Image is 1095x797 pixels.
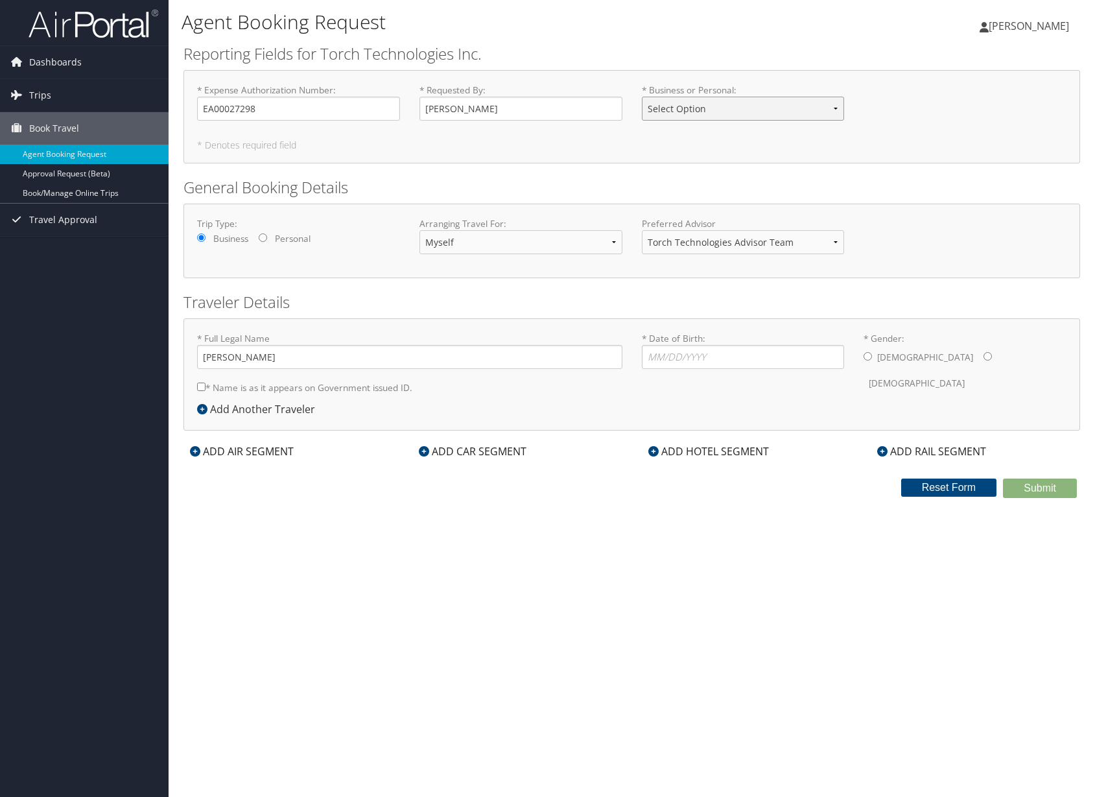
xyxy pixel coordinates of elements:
[989,19,1069,33] span: [PERSON_NAME]
[1003,479,1077,498] button: Submit
[642,444,775,459] div: ADD HOTEL SEGMENT
[197,401,322,417] div: Add Another Traveler
[642,84,845,131] label: * Business or Personal :
[869,371,965,396] label: [DEMOGRAPHIC_DATA]
[197,383,206,391] input: * Name is as it appears on Government issued ID.
[877,345,973,370] label: [DEMOGRAPHIC_DATA]
[419,217,622,230] label: Arranging Travel For:
[183,43,1080,65] h2: Reporting Fields for Torch Technologies Inc.
[983,352,992,361] input: * Gender:[DEMOGRAPHIC_DATA][DEMOGRAPHIC_DATA]
[197,332,622,369] label: * Full Legal Name
[197,345,622,369] input: * Full Legal Name
[412,444,533,459] div: ADD CAR SEGMENT
[183,444,300,459] div: ADD AIR SEGMENT
[419,97,622,121] input: * Requested By:
[183,291,1080,313] h2: Traveler Details
[197,217,400,230] label: Trip Type:
[642,332,845,369] label: * Date of Birth:
[864,352,872,361] input: * Gender:[DEMOGRAPHIC_DATA][DEMOGRAPHIC_DATA]
[871,444,993,459] div: ADD RAIL SEGMENT
[182,8,782,36] h1: Agent Booking Request
[183,176,1080,198] h2: General Booking Details
[197,141,1066,150] h5: * Denotes required field
[197,84,400,121] label: * Expense Authorization Number :
[419,84,622,121] label: * Requested By :
[864,332,1066,396] label: * Gender:
[197,375,412,399] label: * Name is as it appears on Government issued ID.
[29,112,79,145] span: Book Travel
[642,345,845,369] input: * Date of Birth:
[642,97,845,121] select: * Business or Personal:
[275,232,311,245] label: Personal
[29,8,158,39] img: airportal-logo.png
[980,6,1082,45] a: [PERSON_NAME]
[197,97,400,121] input: * Expense Authorization Number:
[901,479,997,497] button: Reset Form
[29,204,97,236] span: Travel Approval
[29,46,82,78] span: Dashboards
[642,217,845,230] label: Preferred Advisor
[29,79,51,112] span: Trips
[213,232,248,245] label: Business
